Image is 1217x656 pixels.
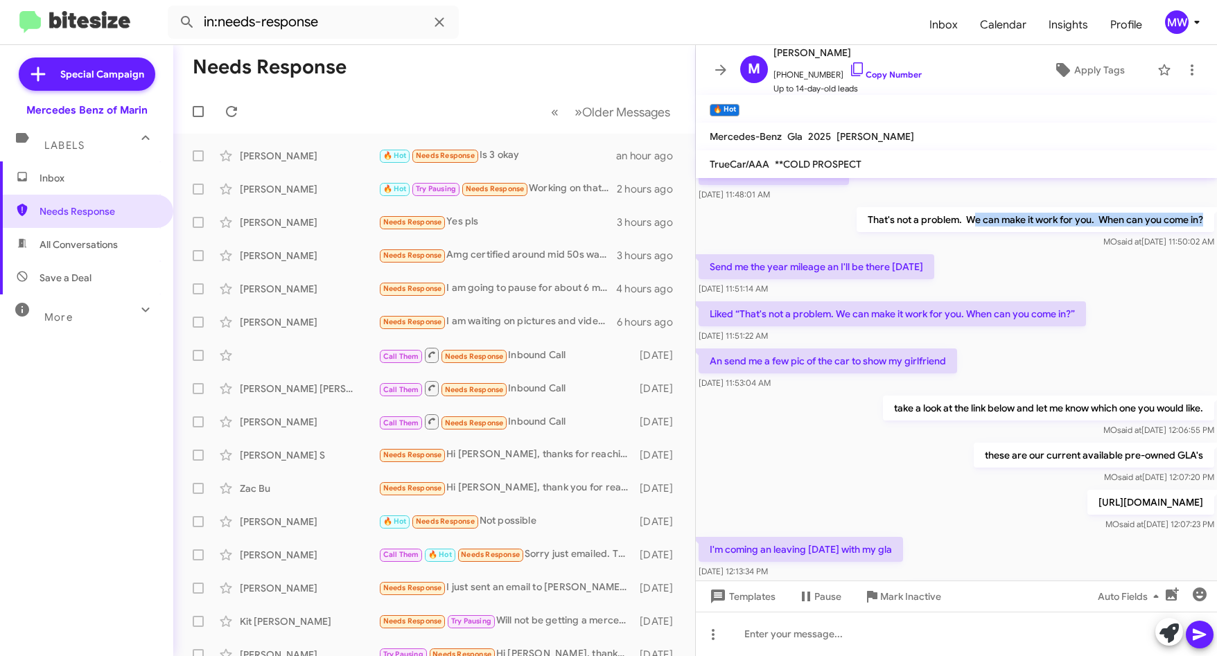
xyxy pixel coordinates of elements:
[383,418,419,427] span: Call Them
[240,282,378,296] div: [PERSON_NAME]
[240,249,378,263] div: [PERSON_NAME]
[40,238,118,251] span: All Conversations
[1165,10,1189,34] div: MW
[378,547,636,562] div: Sorry just emailed. Thought text was sufficient
[378,413,636,430] div: Inbound Call
[582,105,670,120] span: Older Messages
[636,348,684,362] div: [DATE]
[880,584,941,609] span: Mark Inactive
[857,207,1214,232] p: That's not a problem. We can make it work for you. When can you come in?
[378,181,617,197] div: Working on that now. He had to jump into a meeting.
[636,548,684,562] div: [DATE]
[617,215,684,229] div: 3 hours ago
[383,352,419,361] span: Call Them
[543,98,678,126] nav: Page navigation example
[1104,472,1214,482] span: MO [DATE] 12:07:20 PM
[707,584,776,609] span: Templates
[837,130,914,143] span: [PERSON_NAME]
[1103,425,1214,435] span: MO [DATE] 12:06:55 PM
[1099,5,1153,45] a: Profile
[44,139,85,152] span: Labels
[383,450,442,459] span: Needs Response
[636,448,684,462] div: [DATE]
[383,583,442,592] span: Needs Response
[461,550,520,559] span: Needs Response
[1119,519,1144,529] span: said at
[551,103,559,121] span: «
[617,249,684,263] div: 3 hours ago
[636,481,684,495] div: [DATE]
[383,617,442,626] span: Needs Response
[696,584,787,609] button: Templates
[1074,57,1125,82] span: Apply Tags
[1118,472,1142,482] span: said at
[378,613,636,629] div: Will not be getting a mercedes. Thanks
[26,103,148,117] div: Mercedes Benz of Marin
[617,182,684,196] div: 2 hours ago
[699,348,957,373] p: An send me a few pic of the car to show my girlfriend
[383,184,407,193] span: 🔥 Hot
[699,301,1086,326] p: Liked “That's not a problem. We can make it work for you. When can you come in?”
[383,284,442,293] span: Needs Response
[699,189,770,200] span: [DATE] 11:48:01 AM
[383,317,442,326] span: Needs Response
[773,44,922,61] span: [PERSON_NAME]
[775,158,861,170] span: **COLD PROSPECT
[240,548,378,562] div: [PERSON_NAME]
[1098,584,1164,609] span: Auto Fields
[240,481,378,495] div: Zac Bu
[617,315,684,329] div: 6 hours ago
[1153,10,1202,34] button: MW
[378,346,636,364] div: Inbound Call
[636,581,684,595] div: [DATE]
[445,352,504,361] span: Needs Response
[378,148,616,163] div: Is 3 okay
[40,271,91,285] span: Save a Deal
[566,98,678,126] button: Next
[240,614,378,628] div: Kit [PERSON_NAME]
[240,382,378,396] div: [PERSON_NAME] [PERSON_NAME]
[383,385,419,394] span: Call Them
[852,584,952,609] button: Mark Inactive
[1087,490,1214,515] p: [URL][DOMAIN_NAME]
[378,380,636,397] div: Inbound Call
[240,581,378,595] div: [PERSON_NAME]
[428,550,452,559] span: 🔥 Hot
[699,378,771,388] span: [DATE] 11:53:04 AM
[240,315,378,329] div: [PERSON_NAME]
[1037,5,1099,45] a: Insights
[168,6,459,39] input: Search
[787,584,852,609] button: Pause
[575,103,582,121] span: »
[699,566,768,576] span: [DATE] 12:13:34 PM
[60,67,144,81] span: Special Campaign
[40,171,157,185] span: Inbox
[416,517,475,526] span: Needs Response
[1026,57,1150,82] button: Apply Tags
[240,515,378,529] div: [PERSON_NAME]
[814,584,841,609] span: Pause
[1117,425,1141,435] span: said at
[969,5,1037,45] a: Calendar
[383,218,442,227] span: Needs Response
[378,247,617,263] div: Amg certified around mid 50s was my sweet spot...that was a really good deal u had on that other one
[918,5,969,45] span: Inbox
[1105,519,1214,529] span: MO [DATE] 12:07:23 PM
[416,151,475,160] span: Needs Response
[699,254,934,279] p: Send me the year mileage an I'll be there [DATE]
[445,418,504,427] span: Needs Response
[883,396,1214,420] p: take a look at the link below and let me know which one you would like.
[193,56,347,78] h1: Needs Response
[383,151,407,160] span: 🔥 Hot
[849,69,922,80] a: Copy Number
[383,251,442,260] span: Needs Response
[451,617,491,626] span: Try Pausing
[773,82,922,96] span: Up to 14-day-old leads
[378,314,617,330] div: I am waiting on pictures and videos of the vehicle 🚗.
[636,515,684,529] div: [DATE]
[543,98,567,126] button: Previous
[240,215,378,229] div: [PERSON_NAME]
[240,182,378,196] div: [PERSON_NAME]
[699,283,768,294] span: [DATE] 11:51:14 AM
